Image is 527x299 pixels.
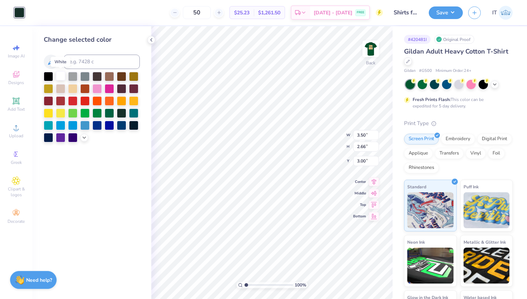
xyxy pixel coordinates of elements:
div: Transfers [435,148,464,159]
div: Back [366,60,375,66]
div: Original Proof [434,35,474,44]
div: Digital Print [477,134,512,144]
span: Standard [407,183,426,190]
input: – – [183,6,211,19]
div: Embroidery [441,134,475,144]
span: Greek [11,160,22,165]
span: Center [353,179,366,184]
span: Clipart & logos [4,186,29,198]
strong: Need help? [26,277,52,284]
div: Change selected color [44,35,140,45]
span: Neon Ink [407,238,425,246]
div: Applique [404,148,433,159]
span: 100 % [295,282,306,288]
span: FREE [357,10,364,15]
span: Puff Ink [464,183,479,190]
div: White [51,57,70,67]
span: Designs [8,80,24,86]
span: # G500 [419,68,432,74]
span: Add Text [8,106,25,112]
img: Neon Ink [407,248,454,284]
span: Decorate [8,218,25,224]
div: Screen Print [404,134,439,144]
span: Middle [353,191,366,196]
span: Image AI [8,53,25,59]
div: Foil [488,148,505,159]
span: IT [492,9,497,17]
span: Bottom [353,214,366,219]
img: Standard [407,192,454,228]
div: Vinyl [466,148,486,159]
a: IT [492,6,513,20]
div: Print Type [404,119,513,128]
button: Save [429,6,463,19]
span: Upload [9,133,23,139]
div: # 420481I [404,35,431,44]
span: Metallic & Glitter Ink [464,238,506,246]
span: Minimum Order: 24 + [436,68,471,74]
img: Puff Ink [464,192,510,228]
span: Gildan Adult Heavy Cotton T-Shirt [404,47,508,56]
strong: Fresh Prints Flash: [413,97,451,102]
input: e.g. 7428 c [64,55,140,69]
span: [DATE] - [DATE] [314,9,352,17]
img: Ishwar Tiwari [499,6,513,20]
span: $25.23 [234,9,250,17]
span: Gildan [404,68,416,74]
input: Untitled Design [388,5,423,20]
img: Back [364,42,378,56]
div: This color can be expedited for 5 day delivery. [413,96,501,109]
span: Top [353,202,366,207]
div: Rhinestones [404,162,439,173]
img: Metallic & Glitter Ink [464,248,510,284]
span: $1,261.50 [258,9,280,17]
